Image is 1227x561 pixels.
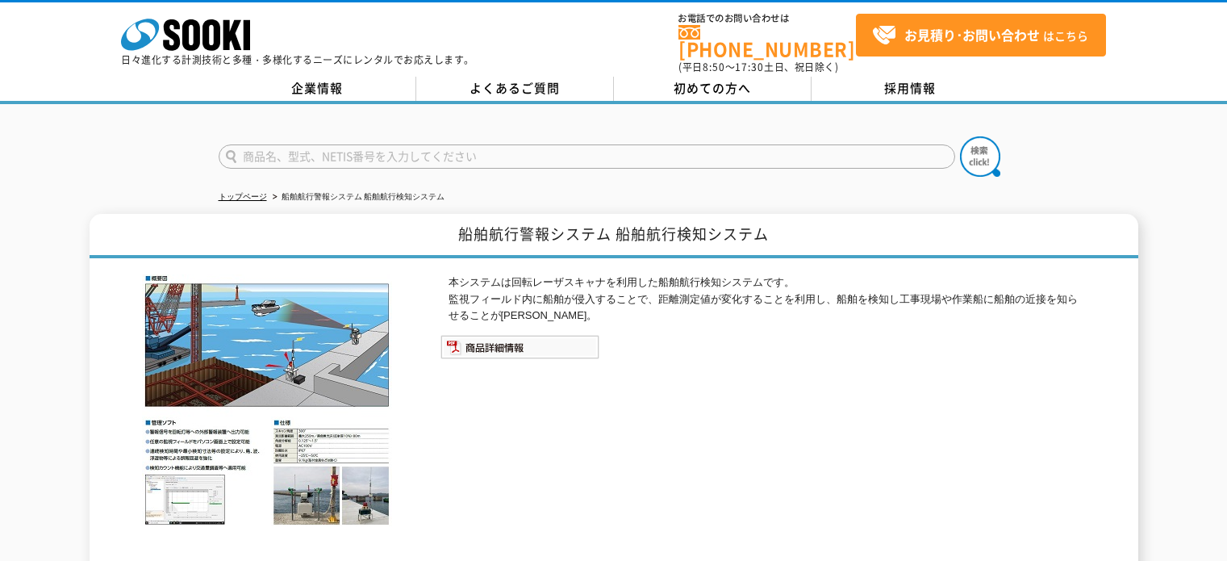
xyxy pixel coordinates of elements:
span: (平日 ～ 土日、祝日除く) [678,60,838,74]
span: 初めての方へ [674,79,751,97]
a: [PHONE_NUMBER] [678,25,856,58]
span: はこちら [872,23,1088,48]
img: 商品詳細情報システム [440,335,599,359]
a: 企業情報 [219,77,416,101]
a: 商品詳細情報システム [440,344,599,356]
li: 船舶航行警報システム 船舶航行検知システム [269,189,445,206]
img: btn_search.png [960,136,1000,177]
input: 商品名、型式、NETIS番号を入力してください [219,144,955,169]
a: トップページ [219,192,267,201]
p: 日々進化する計測技術と多種・多様化するニーズにレンタルでお応えします。 [121,55,474,65]
a: お見積り･お問い合わせはこちら [856,14,1106,57]
img: 船舶航行警報システム 船舶航行検知システム [142,274,392,526]
a: 初めての方へ [614,77,812,101]
span: 8:50 [703,60,725,74]
span: お電話でのお問い合わせは [678,14,856,23]
span: 17:30 [735,60,764,74]
a: よくあるご質問 [416,77,614,101]
a: 採用情報 [812,77,1009,101]
h1: 船舶航行警報システム 船舶航行検知システム [90,214,1138,258]
p: 本システムは回転レーザスキャナを利用した船舶航行検知システムです。 監視フィールド内に船舶が侵入することで、距離測定値が変化することを利用し、船舶を検知し工事現場や作業船に船舶の近接を知らせるこ... [449,274,1086,324]
strong: お見積り･お問い合わせ [904,25,1040,44]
